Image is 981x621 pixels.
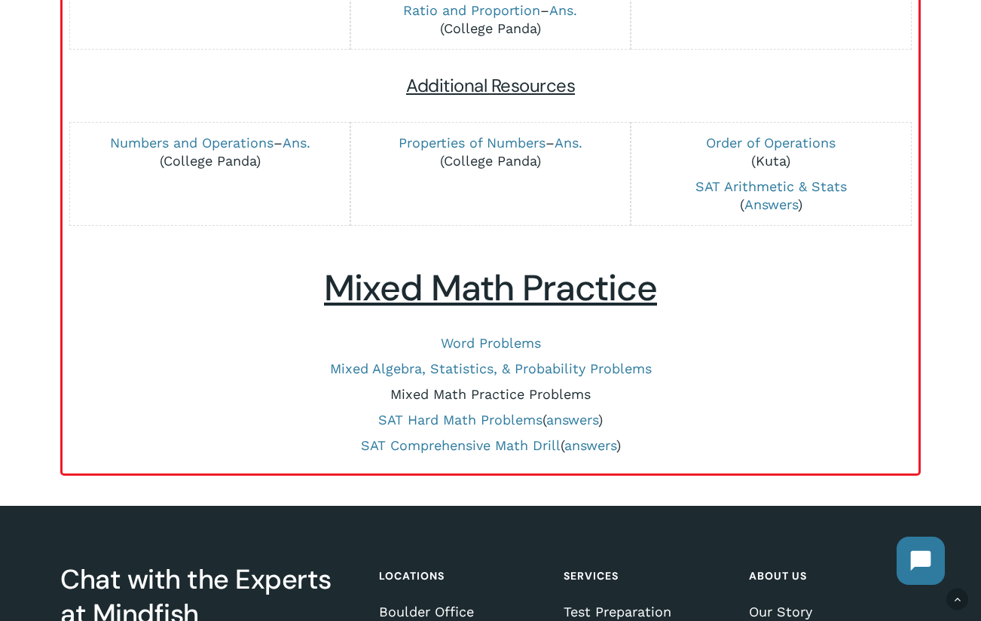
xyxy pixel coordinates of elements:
a: Ans. [555,135,582,151]
p: – (College Panda) [78,134,341,170]
a: Boulder Office [379,604,547,619]
a: Word Problems [441,335,541,351]
a: SAT Comprehensive Math Drill [361,437,561,453]
a: Our Story [749,604,917,619]
p: – (College Panda) [359,2,622,38]
a: Answers [744,196,798,212]
u: Mixed Math Practice [324,264,657,312]
p: ( ) [78,437,903,455]
p: (Kuta) [639,134,903,170]
a: Numbers and Operations [110,135,274,151]
p: ( ) [639,178,903,214]
a: Test Preparation [564,604,732,619]
p: – (College Panda) [359,134,622,170]
h4: About Us [749,562,917,589]
a: answers [564,437,616,453]
a: Mixed Algebra, Statistics, & Probability Problems [330,361,652,376]
span: Additional Resources [406,74,575,97]
a: Properties of Numbers [399,135,546,151]
iframe: Chatbot [882,522,960,600]
a: Order of Operations [706,135,836,151]
a: Ans. [549,2,577,18]
a: SAT Arithmetic & Stats [695,178,847,194]
p: ( ) [78,411,903,429]
h4: Services [564,562,732,589]
h4: Locations [379,562,547,589]
a: Ans. [283,135,310,151]
a: SAT Hard Math Problems [378,412,542,428]
a: Mixed Math Practice Problems [390,386,591,402]
a: Ratio and Proportion [403,2,540,18]
a: answers [546,412,598,428]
